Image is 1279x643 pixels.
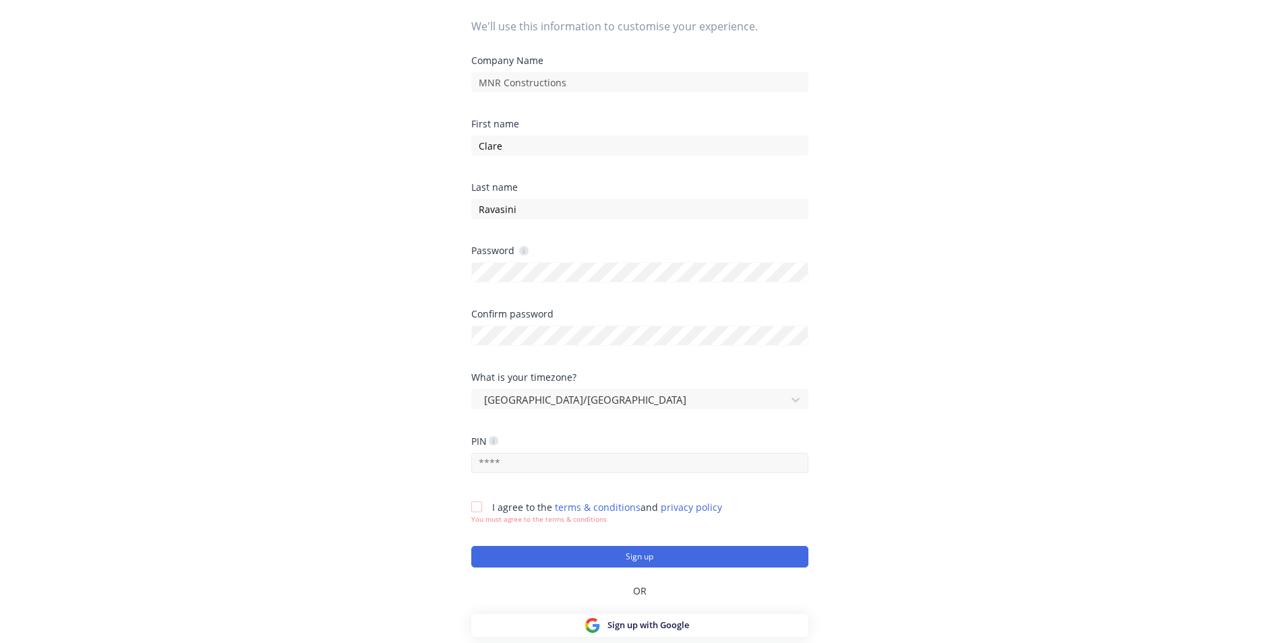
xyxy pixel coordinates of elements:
[471,435,498,448] div: PIN
[471,568,808,614] div: OR
[471,244,529,257] div: Password
[471,309,808,319] div: Confirm password
[607,619,689,632] span: Sign up with Google
[471,373,808,382] div: What is your timezone?
[471,183,808,192] div: Last name
[555,501,641,514] a: terms & conditions
[492,501,722,514] span: I agree to the and
[471,614,808,637] button: Sign up with Google
[661,501,722,514] a: privacy policy
[471,514,722,524] div: You must agree to the terms & conditions
[471,119,808,129] div: First name
[471,56,808,65] div: Company Name
[471,546,808,568] button: Sign up
[471,18,808,34] span: We'll use this information to customise your experience.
